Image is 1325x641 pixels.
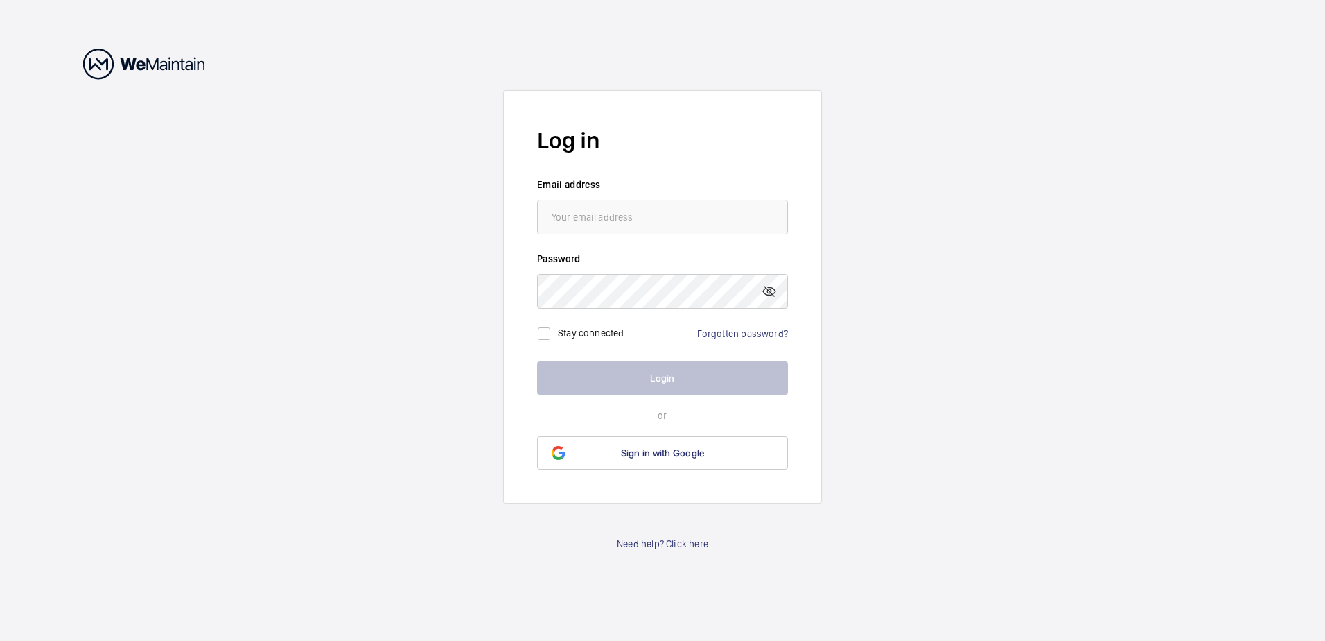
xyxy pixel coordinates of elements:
[617,537,708,551] a: Need help? Click here
[558,327,624,339] label: Stay connected
[697,328,788,339] a: Forgotten password?
[621,447,705,459] span: Sign in with Google
[537,178,788,191] label: Email address
[537,361,788,395] button: Login
[537,252,788,266] label: Password
[537,124,788,157] h2: Log in
[537,200,788,234] input: Your email address
[537,409,788,422] p: or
